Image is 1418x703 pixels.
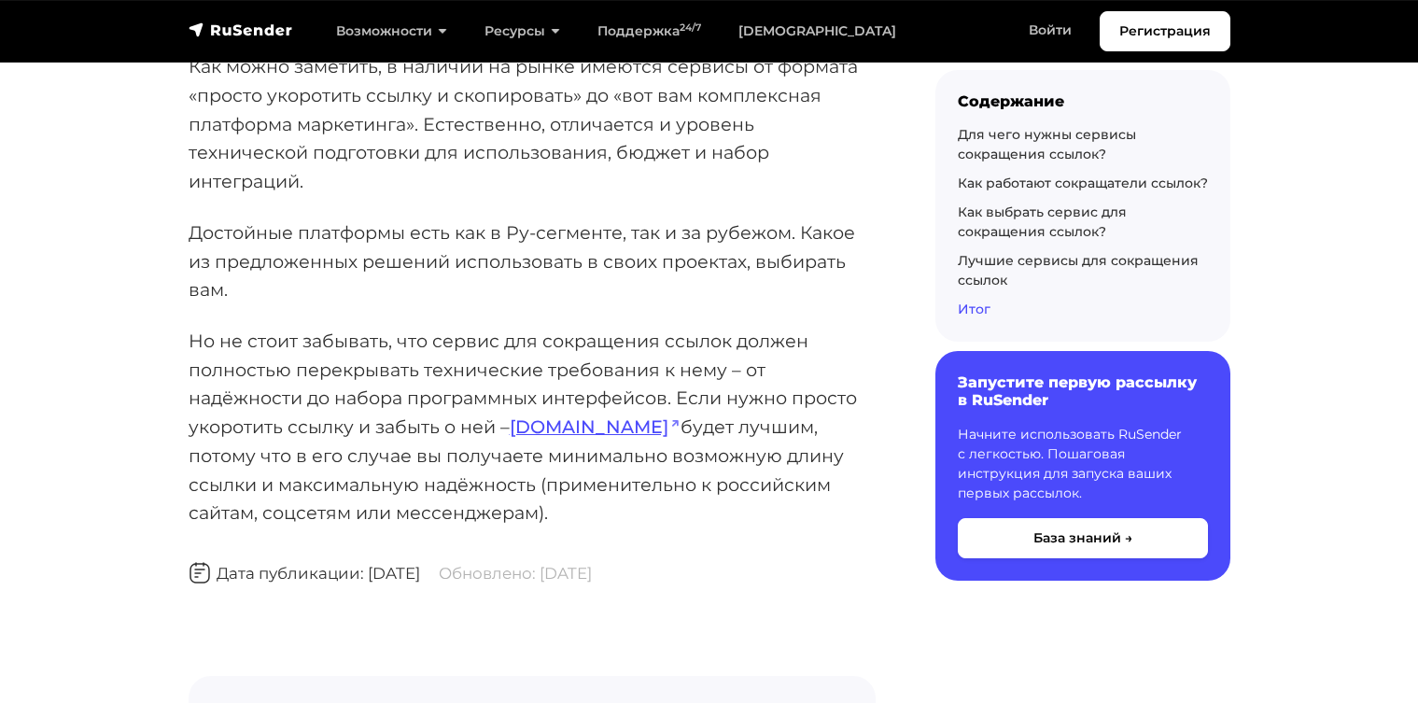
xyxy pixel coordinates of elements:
a: Поддержка24/7 [579,12,720,50]
a: [DEMOGRAPHIC_DATA] [720,12,915,50]
a: Как выбрать сервис для сокращения ссылок? [958,204,1127,240]
a: Войти [1010,11,1090,49]
a: Запустите первую рассылку в RuSender Начните использовать RuSender с легкостью. Пошаговая инструк... [935,351,1230,580]
p: Начните использовать RuSender с легкостью. Пошаговая инструкция для запуска ваших первых рассылок. [958,425,1208,503]
span: Обновлено: [DATE] [439,564,592,583]
a: Лучшие сервисы для сокращения ссылок [958,252,1199,288]
a: Как работают сокращатели ссылок? [958,175,1208,191]
a: Возможности [317,12,466,50]
p: Как можно заметить, в наличии на рынке имеются сервисы от формата «просто укоротить ссылку и скоп... [189,52,876,196]
a: Ресурсы [466,12,579,50]
img: Дата публикации [189,562,211,584]
span: Дата публикации: [DATE] [189,564,420,583]
a: [DOMAIN_NAME] [510,415,681,438]
button: База знаний → [958,518,1208,558]
a: Регистрация [1100,11,1230,51]
img: RuSender [189,21,293,39]
div: Содержание [958,92,1208,110]
p: Достойные платформы есть как в Ру-сегменте, так и за рубежом. Какое из предложенных решений испол... [189,218,876,304]
p: Но не стоит забывать, что сервис для сокращения ссылок должен полностью перекрывать технические т... [189,327,876,527]
a: Для чего нужны сервисы сокращения ссылок? [958,126,1136,162]
a: Итог [958,301,990,317]
h6: Запустите первую рассылку в RuSender [958,373,1208,409]
sup: 24/7 [680,21,701,34]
